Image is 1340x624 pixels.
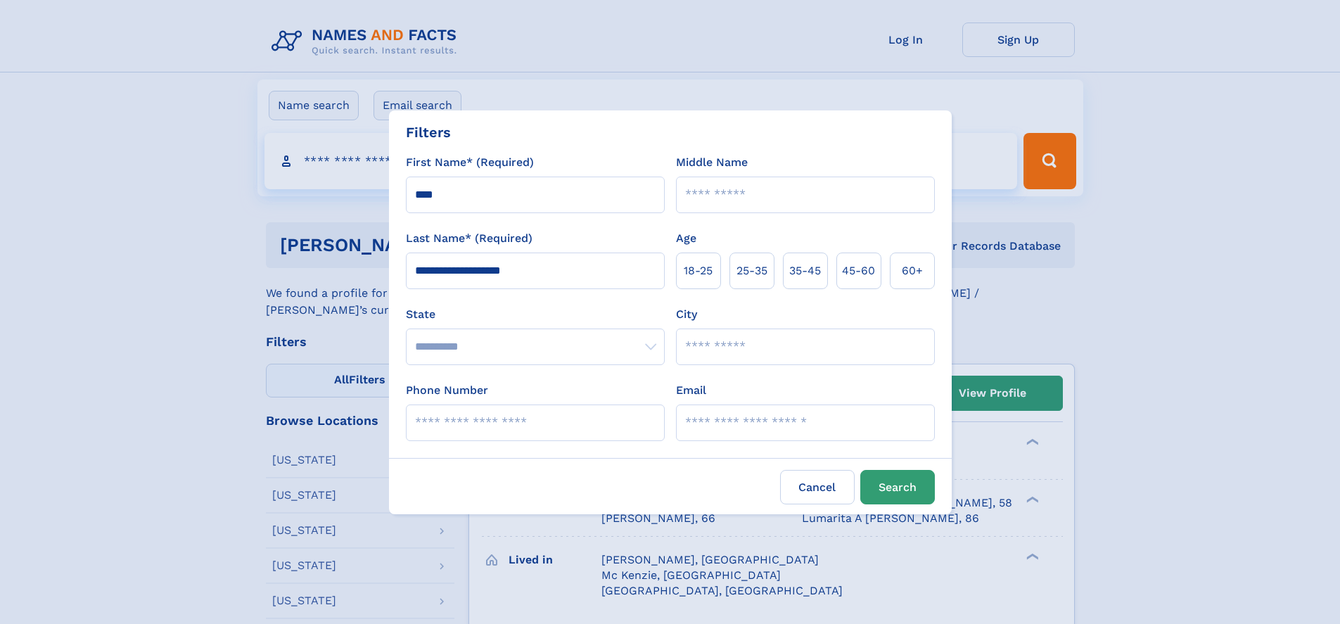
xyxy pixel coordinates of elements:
[860,470,935,504] button: Search
[676,154,748,171] label: Middle Name
[842,262,875,279] span: 45‑60
[789,262,821,279] span: 35‑45
[684,262,713,279] span: 18‑25
[902,262,923,279] span: 60+
[780,470,855,504] label: Cancel
[406,306,665,323] label: State
[676,382,706,399] label: Email
[406,122,451,143] div: Filters
[406,382,488,399] label: Phone Number
[676,306,697,323] label: City
[406,154,534,171] label: First Name* (Required)
[736,262,767,279] span: 25‑35
[676,230,696,247] label: Age
[406,230,532,247] label: Last Name* (Required)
